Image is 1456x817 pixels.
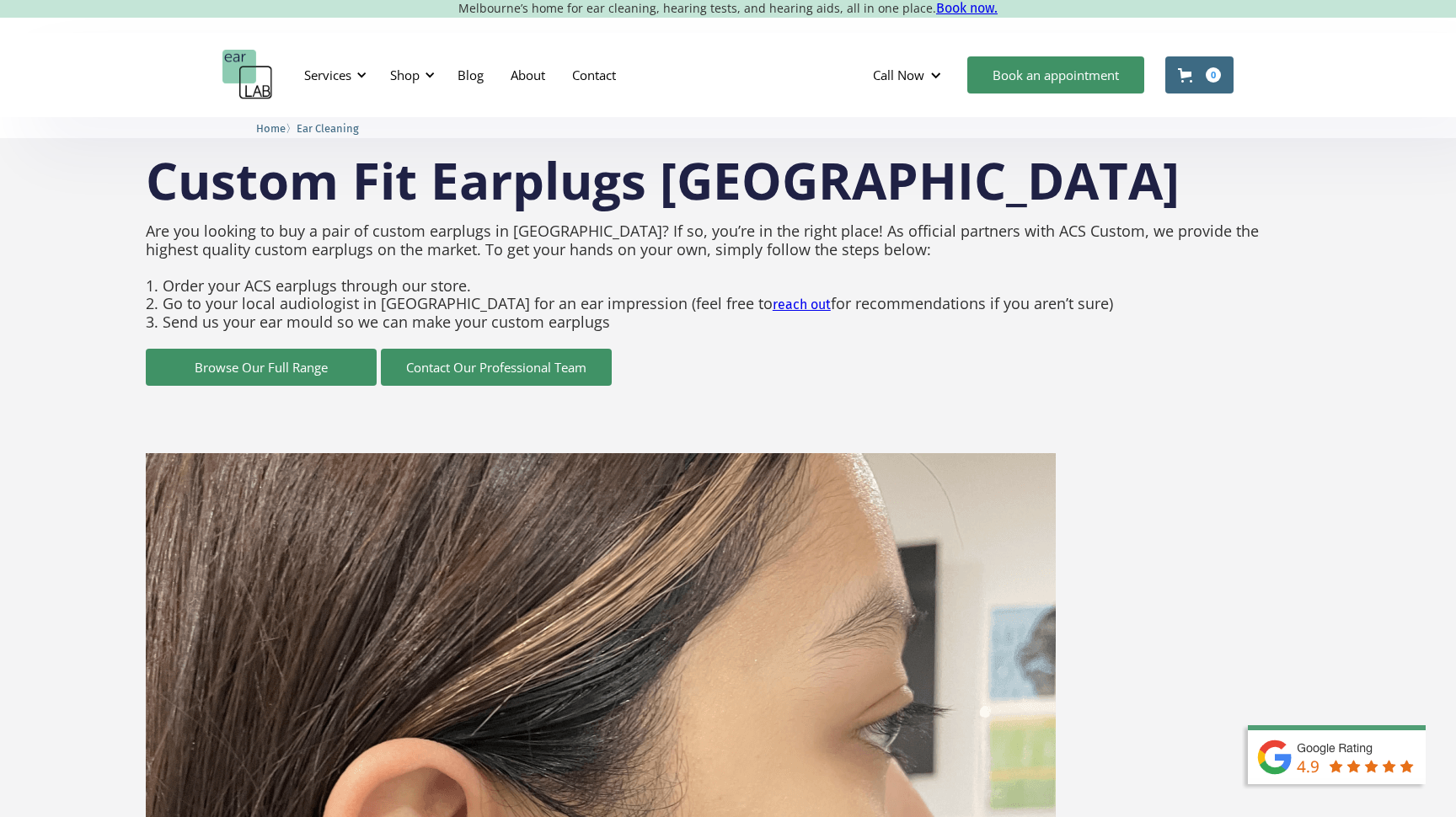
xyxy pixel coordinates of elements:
[444,51,497,99] a: Blog
[304,67,351,83] div: Services
[297,120,359,136] a: Ear Cleaning
[256,122,286,135] span: Home
[380,50,440,100] div: Shop
[1165,56,1234,93] a: Open cart
[859,50,959,100] div: Call Now
[873,67,924,83] div: Call Now
[381,349,612,386] a: Contact Our Professional Team
[297,122,359,135] span: Ear Cleaning
[559,51,629,99] a: Contact
[146,349,377,386] a: Browse Our Full Range
[222,50,273,100] a: home
[256,120,297,137] li: 〉
[294,50,372,100] div: Services
[967,56,1144,93] a: Book an appointment
[390,67,420,83] div: Shop
[146,155,1310,206] h1: Custom Fit Earplugs [GEOGRAPHIC_DATA]
[497,51,559,99] a: About
[1206,67,1221,83] div: 0
[256,120,286,136] a: Home
[146,214,1310,340] p: Are you looking to buy a pair of custom earplugs in [GEOGRAPHIC_DATA]? If so, you’re in the right...
[773,296,831,312] a: reach out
